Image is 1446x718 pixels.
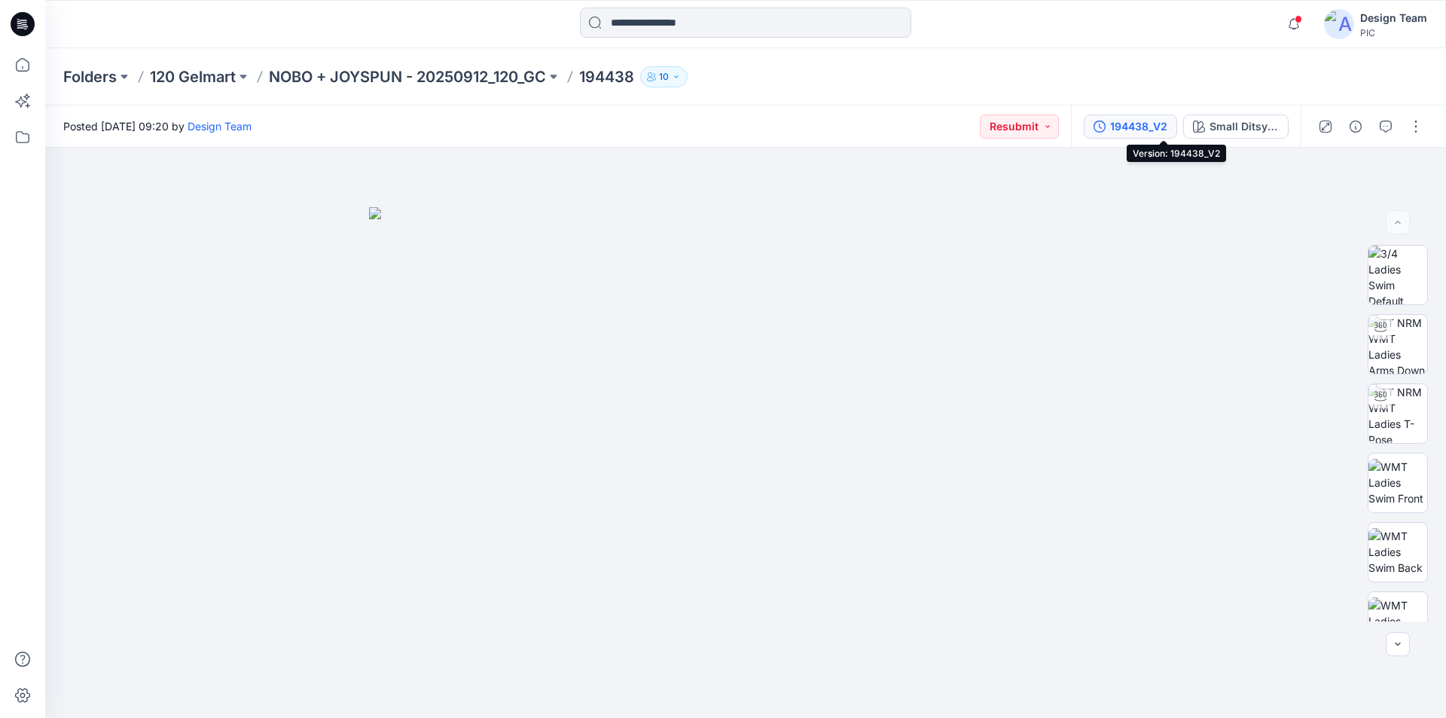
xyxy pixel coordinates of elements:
[1360,9,1427,27] div: Design Team
[63,66,117,87] a: Folders
[659,69,669,85] p: 10
[1110,118,1167,135] div: 194438_V2
[1183,115,1289,139] button: Small Ditsy V1_plum Candy
[1360,27,1427,38] div: PIC
[1368,315,1427,374] img: TT NRM WMT Ladies Arms Down
[150,66,236,87] a: 120 Gelmart
[579,66,634,87] p: 194438
[63,118,252,134] span: Posted [DATE] 09:20 by
[1344,115,1368,139] button: Details
[1368,459,1427,506] img: WMT Ladies Swim Front
[1210,118,1279,135] div: Small Ditsy V1_plum Candy
[188,120,252,133] a: Design Team
[1324,9,1354,39] img: avatar
[1368,528,1427,576] img: WMT Ladies Swim Back
[269,66,546,87] a: NOBO + JOYSPUN - 20250912_120_GC
[1368,246,1427,304] img: 3/4 Ladies Swim Default
[1368,597,1427,645] img: WMT Ladies Swim Left
[640,66,688,87] button: 10
[1368,384,1427,443] img: TT NRM WMT Ladies T-Pose
[1084,115,1177,139] button: 194438_V2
